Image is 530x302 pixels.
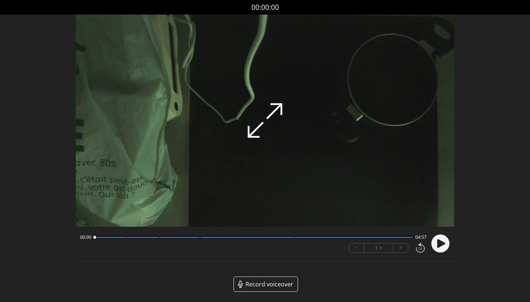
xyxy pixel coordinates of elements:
[233,277,298,292] a: Record voiceover
[246,280,293,289] span: Record voiceover
[349,243,364,252] button: −
[251,2,279,13] a: 00:00:00
[415,234,427,240] span: 04:57
[80,234,91,240] span: 00:00
[393,243,408,252] button: +
[364,243,393,252] div: 1 ×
